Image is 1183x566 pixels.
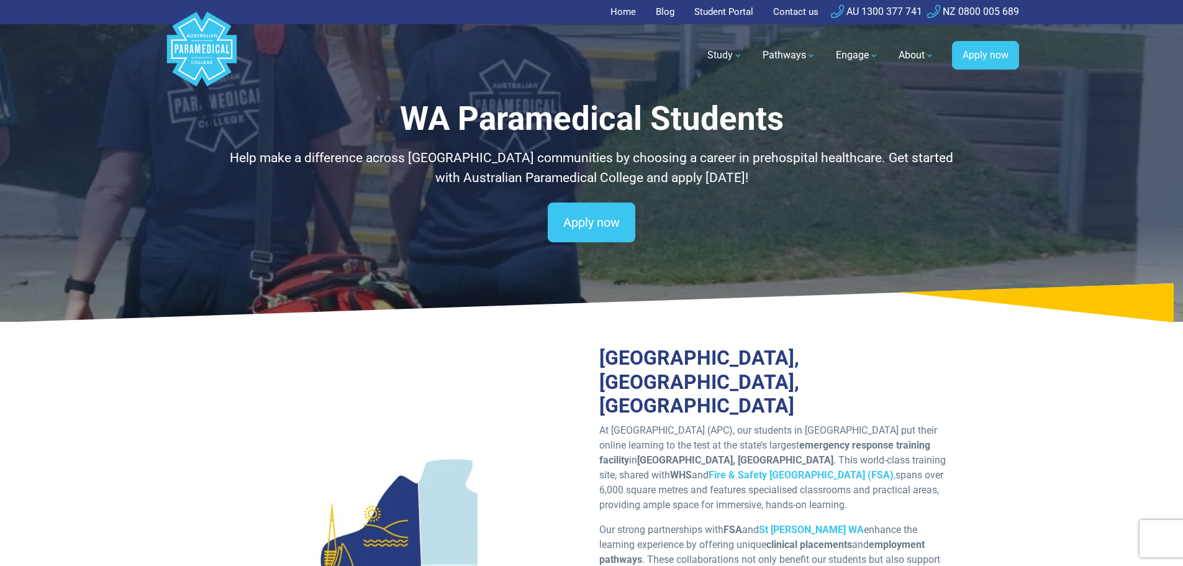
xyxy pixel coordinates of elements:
[165,24,239,87] a: Australian Paramedical College
[599,423,955,513] p: At [GEOGRAPHIC_DATA] (APC), our students in [GEOGRAPHIC_DATA] put their online learning to the te...
[952,41,1019,70] a: Apply now
[831,6,922,17] a: AU 1300 377 741
[755,38,823,73] a: Pathways
[709,469,895,481] a: Fire & Safety [GEOGRAPHIC_DATA] (FSA),
[759,524,864,536] a: St [PERSON_NAME] WA
[637,454,833,466] strong: [GEOGRAPHIC_DATA], [GEOGRAPHIC_DATA]
[670,469,692,481] strong: WHS
[709,469,894,481] strong: Fire & Safety [GEOGRAPHIC_DATA] (FSA)
[828,38,886,73] a: Engage
[766,539,852,550] strong: clinical placements
[891,38,942,73] a: About
[599,346,955,418] h2: [GEOGRAPHIC_DATA], [GEOGRAPHIC_DATA], [GEOGRAPHIC_DATA]
[229,148,955,188] p: Help make a difference across [GEOGRAPHIC_DATA] communities by choosing a career in prehospital h...
[599,539,925,565] strong: employment pathways
[927,6,1019,17] a: NZ 0800 005 689
[723,524,742,536] strong: FSA
[548,203,635,242] a: Apply now
[700,38,750,73] a: Study
[229,99,955,139] h1: WA Paramedical Students
[599,439,930,466] strong: emergency response training facility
